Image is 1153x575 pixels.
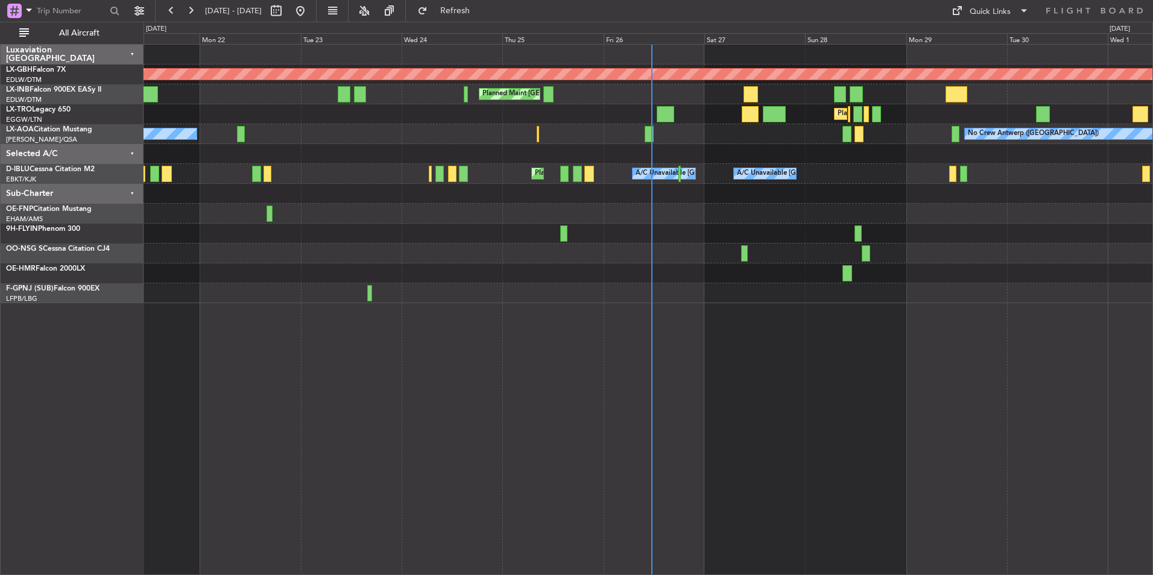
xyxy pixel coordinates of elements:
div: A/C Unavailable [GEOGRAPHIC_DATA]-[GEOGRAPHIC_DATA] [737,165,929,183]
span: LX-AOA [6,126,34,133]
span: F-GPNJ (SUB) [6,285,54,292]
span: LX-GBH [6,66,33,74]
button: Refresh [412,1,484,20]
div: Sun 21 [99,33,200,44]
a: 9H-FLYINPhenom 300 [6,225,80,233]
span: All Aircraft [31,29,127,37]
span: D-IBLU [6,166,30,173]
a: OE-HMRFalcon 2000LX [6,265,85,272]
a: D-IBLUCessna Citation M2 [6,166,95,173]
span: OE-HMR [6,265,36,272]
a: OO-NSG SCessna Citation CJ4 [6,245,110,253]
div: [DATE] [146,24,166,34]
a: LX-INBFalcon 900EX EASy II [6,86,101,93]
div: [DATE] [1110,24,1130,34]
a: LFPB/LBG [6,294,37,303]
div: No Crew Antwerp ([GEOGRAPHIC_DATA]) [968,125,1099,143]
div: Planned Maint [GEOGRAPHIC_DATA] ([GEOGRAPHIC_DATA]) [482,85,672,103]
a: [PERSON_NAME]/QSA [6,135,77,144]
div: Wed 24 [402,33,502,44]
div: Fri 26 [604,33,704,44]
span: LX-TRO [6,106,32,113]
div: Planned Maint [GEOGRAPHIC_DATA] ([GEOGRAPHIC_DATA]) [838,105,1028,123]
div: Tue 30 [1007,33,1108,44]
input: Trip Number [37,2,106,20]
div: Quick Links [970,6,1011,18]
a: EGGW/LTN [6,115,42,124]
div: Mon 29 [906,33,1007,44]
a: EBKT/KJK [6,175,36,184]
div: Mon 22 [200,33,300,44]
div: Sat 27 [704,33,805,44]
span: LX-INB [6,86,30,93]
div: Thu 25 [502,33,603,44]
a: EDLW/DTM [6,95,42,104]
div: Sun 28 [805,33,906,44]
a: EDLW/DTM [6,75,42,84]
a: OE-FNPCitation Mustang [6,206,92,213]
span: Refresh [430,7,481,15]
span: OO-NSG S [6,245,43,253]
button: Quick Links [946,1,1035,20]
span: OE-FNP [6,206,33,213]
div: Planned Maint Nice ([GEOGRAPHIC_DATA]) [535,165,669,183]
a: LX-TROLegacy 650 [6,106,71,113]
div: A/C Unavailable [GEOGRAPHIC_DATA] ([GEOGRAPHIC_DATA] National) [636,165,860,183]
a: LX-AOACitation Mustang [6,126,92,133]
span: [DATE] - [DATE] [205,5,262,16]
div: Tue 23 [301,33,402,44]
span: 9H-FLYIN [6,225,38,233]
a: EHAM/AMS [6,215,43,224]
a: LX-GBHFalcon 7X [6,66,66,74]
button: All Aircraft [13,24,131,43]
a: F-GPNJ (SUB)Falcon 900EX [6,285,100,292]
